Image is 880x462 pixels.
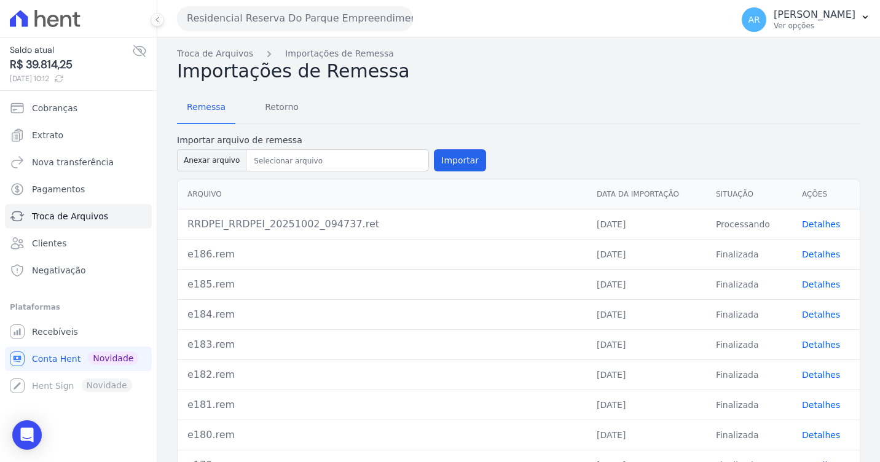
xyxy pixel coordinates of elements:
button: Importar [434,149,486,171]
div: e180.rem [187,428,577,442]
td: [DATE] [587,299,706,329]
span: Nova transferência [32,156,114,168]
span: Remessa [179,95,233,119]
a: Detalhes [802,340,840,350]
nav: Sidebar [10,96,147,398]
td: Finalizada [706,329,792,359]
span: Recebíveis [32,326,78,338]
td: [DATE] [587,359,706,390]
a: Extrato [5,123,152,147]
span: Pagamentos [32,183,85,195]
a: Troca de Arquivos [177,47,253,60]
span: Troca de Arquivos [32,210,108,222]
a: Detalhes [802,370,840,380]
div: Open Intercom Messenger [12,420,42,450]
span: Clientes [32,237,66,249]
a: Cobranças [5,96,152,120]
a: Negativação [5,258,152,283]
td: [DATE] [587,269,706,299]
th: Data da Importação [587,179,706,209]
span: R$ 39.814,25 [10,57,132,73]
a: Detalhes [802,249,840,259]
td: [DATE] [587,390,706,420]
span: Retorno [257,95,306,119]
div: RRDPEI_RRDPEI_20251002_094737.ret [187,217,577,232]
a: Detalhes [802,310,840,319]
td: Processando [706,209,792,239]
td: Finalizada [706,269,792,299]
input: Selecionar arquivo [249,154,426,168]
p: Ver opções [774,21,855,31]
th: Situação [706,179,792,209]
a: Nova transferência [5,150,152,174]
a: Retorno [255,92,308,124]
div: e183.rem [187,337,577,352]
h2: Importações de Remessa [177,60,860,82]
div: Plataformas [10,300,147,315]
p: [PERSON_NAME] [774,9,855,21]
span: Cobranças [32,102,77,114]
td: Finalizada [706,239,792,269]
nav: Breadcrumb [177,47,860,60]
button: AR [PERSON_NAME] Ver opções [732,2,880,37]
span: Conta Hent [32,353,81,365]
td: Finalizada [706,390,792,420]
div: e185.rem [187,277,577,292]
a: Conta Hent Novidade [5,346,152,371]
span: AR [748,15,760,24]
td: [DATE] [587,329,706,359]
th: Arquivo [178,179,587,209]
a: Pagamentos [5,177,152,202]
td: [DATE] [587,420,706,450]
div: e181.rem [187,397,577,412]
div: e182.rem [187,367,577,382]
a: Detalhes [802,430,840,440]
a: Detalhes [802,219,840,229]
td: [DATE] [587,209,706,239]
span: Saldo atual [10,44,132,57]
button: Residencial Reserva Do Parque Empreendimento Imobiliario LTDA [177,6,413,31]
div: e186.rem [187,247,577,262]
td: Finalizada [706,299,792,329]
a: Detalhes [802,280,840,289]
td: Finalizada [706,420,792,450]
a: Remessa [177,92,235,124]
span: Novidade [88,351,138,365]
th: Ações [792,179,860,209]
label: Importar arquivo de remessa [177,134,486,147]
button: Anexar arquivo [177,149,246,171]
span: Extrato [32,129,63,141]
a: Clientes [5,231,152,256]
td: [DATE] [587,239,706,269]
td: Finalizada [706,359,792,390]
a: Recebíveis [5,319,152,344]
div: e184.rem [187,307,577,322]
a: Troca de Arquivos [5,204,152,229]
span: [DATE] 10:12 [10,73,132,84]
a: Detalhes [802,400,840,410]
a: Importações de Remessa [285,47,394,60]
span: Negativação [32,264,86,276]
